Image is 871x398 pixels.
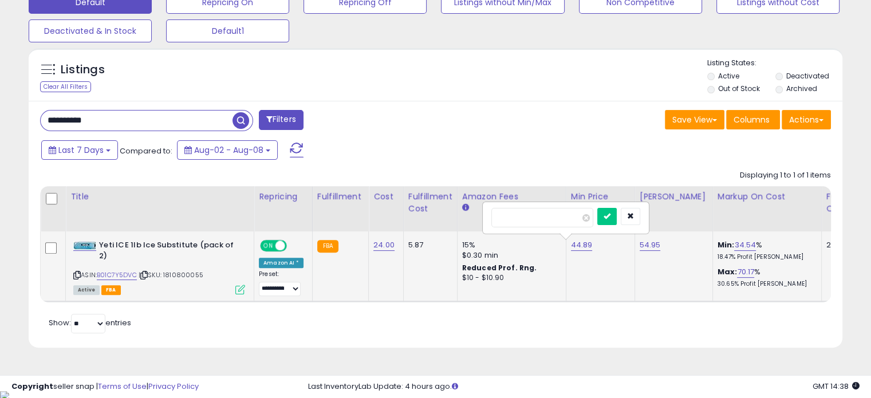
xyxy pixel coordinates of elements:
span: All listings currently available for purchase on Amazon [73,285,100,295]
div: Amazon Fees [462,191,561,203]
div: 15% [462,240,557,250]
button: Default1 [166,19,289,42]
div: [PERSON_NAME] [640,191,708,203]
button: Aug-02 - Aug-08 [177,140,278,160]
div: Title [70,191,249,203]
a: 54.95 [640,239,661,251]
div: seller snap | | [11,381,199,392]
small: FBA [317,240,338,253]
label: Active [718,71,739,81]
button: Save View [665,110,724,129]
p: 18.47% Profit [PERSON_NAME] [718,253,813,261]
div: % [718,267,813,288]
div: Amazon AI * [259,258,304,268]
b: Max: [718,266,738,277]
span: 2025-08-17 14:38 GMT [813,381,860,392]
h5: Listings [61,62,105,78]
b: Reduced Prof. Rng. [462,263,537,273]
div: $0.30 min [462,250,557,261]
span: FBA [101,285,121,295]
div: ASIN: [73,240,245,293]
div: Repricing [259,191,308,203]
img: 41rWhSj07fL._SL40_.jpg [73,241,96,250]
div: 24 [826,240,862,250]
div: Cost [373,191,399,203]
div: Displaying 1 to 1 of 1 items [740,170,831,181]
b: Min: [718,239,735,250]
span: | SKU: 1810800055 [139,270,203,279]
div: Fulfillment [317,191,364,203]
p: Listing States: [707,58,842,69]
a: 70.17 [737,266,754,278]
span: ON [261,241,275,251]
button: Filters [259,110,304,130]
div: 5.87 [408,240,448,250]
span: Compared to: [120,145,172,156]
span: Columns [734,114,770,125]
a: 34.54 [734,239,756,251]
div: Fulfillable Quantity [826,191,866,215]
th: The percentage added to the cost of goods (COGS) that forms the calculator for Min & Max prices. [712,186,821,231]
div: Last InventoryLab Update: 4 hours ago. [308,381,860,392]
div: % [718,240,813,261]
button: Last 7 Days [41,140,118,160]
a: Terms of Use [98,381,147,392]
span: OFF [285,241,304,251]
button: Actions [782,110,831,129]
label: Deactivated [786,71,829,81]
div: Min Price [571,191,630,203]
b: Yeti ICE 1lb Ice Substitute (pack of 2) [99,240,238,264]
a: 24.00 [373,239,395,251]
div: Markup on Cost [718,191,817,203]
div: Fulfillment Cost [408,191,452,215]
a: B01C7Y5DVC [97,270,137,280]
a: 44.89 [571,239,593,251]
div: Preset: [259,270,304,296]
strong: Copyright [11,381,53,392]
button: Columns [726,110,780,129]
button: Deactivated & In Stock [29,19,152,42]
a: Privacy Policy [148,381,199,392]
div: Clear All Filters [40,81,91,92]
p: 30.65% Profit [PERSON_NAME] [718,280,813,288]
label: Archived [786,84,817,93]
span: Last 7 Days [58,144,104,156]
span: Show: entries [49,317,131,328]
div: $10 - $10.90 [462,273,557,283]
span: Aug-02 - Aug-08 [194,144,263,156]
small: Amazon Fees. [462,203,469,213]
label: Out of Stock [718,84,760,93]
